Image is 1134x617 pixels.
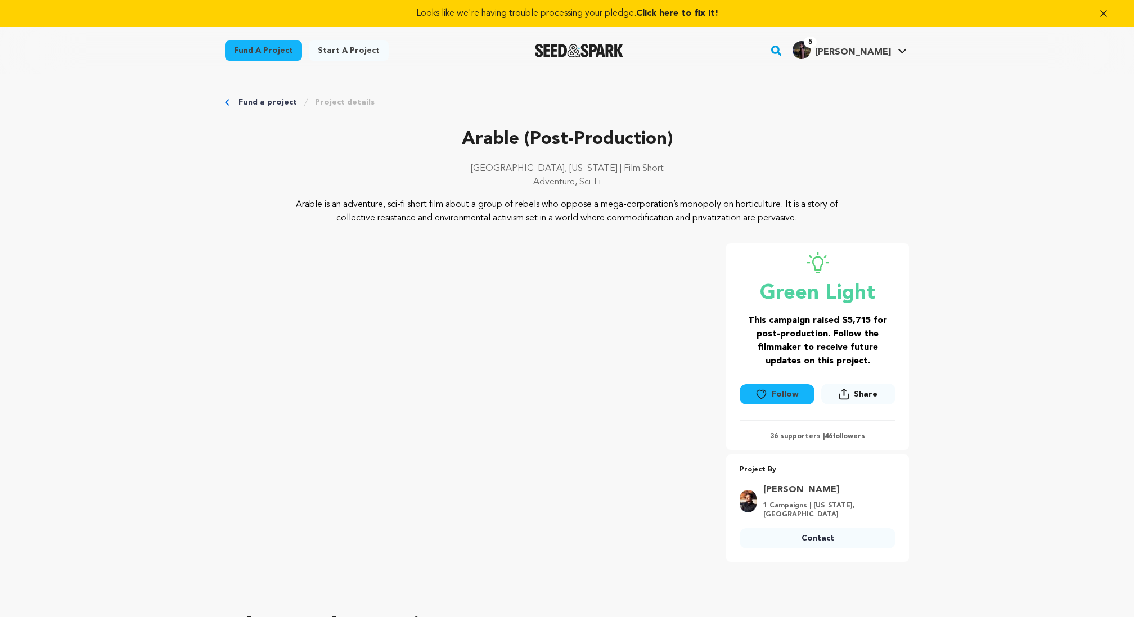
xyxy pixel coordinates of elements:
img: File_000%20Small.jpeg [740,490,757,512]
p: Green Light [740,282,895,305]
span: 5 [804,37,817,48]
span: Click here to fix it! [636,9,718,18]
img: 8b2c249d74023a58.jpg [793,41,811,59]
span: Share [854,389,877,400]
a: Project details [315,97,375,108]
span: Share [821,384,895,409]
p: Arable (Post-Production) [225,126,909,153]
a: Fund a project [225,40,302,61]
img: Seed&Spark Logo Dark Mode [535,44,623,57]
a: Looks like we're having trouble processing your pledge.Click here to fix it! [13,7,1120,20]
button: Follow [740,384,814,404]
p: Arable is an adventure, sci-fi short film about a group of rebels who oppose a mega-corporation’s... [294,198,841,225]
span: Kaashvi A.'s Profile [790,39,909,62]
a: Seed&Spark Homepage [535,44,623,57]
div: Breadcrumb [225,97,909,108]
h3: This campaign raised $5,715 for post-production. Follow the filmmaker to receive future updates o... [740,314,895,368]
p: Adventure, Sci-Fi [225,175,909,189]
a: Kaashvi A.'s Profile [790,39,909,59]
a: Contact [740,528,895,548]
p: 36 supporters | followers [740,432,895,441]
p: Project By [740,463,895,476]
p: 1 Campaigns | [US_STATE], [GEOGRAPHIC_DATA] [763,501,889,519]
a: Start a project [309,40,389,61]
a: Fund a project [238,97,297,108]
p: [GEOGRAPHIC_DATA], [US_STATE] | Film Short [225,162,909,175]
a: Goto Evan Wiley profile [763,483,889,497]
div: Kaashvi A.'s Profile [793,41,891,59]
button: Share [821,384,895,404]
span: 46 [825,433,832,440]
span: [PERSON_NAME] [815,48,891,57]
